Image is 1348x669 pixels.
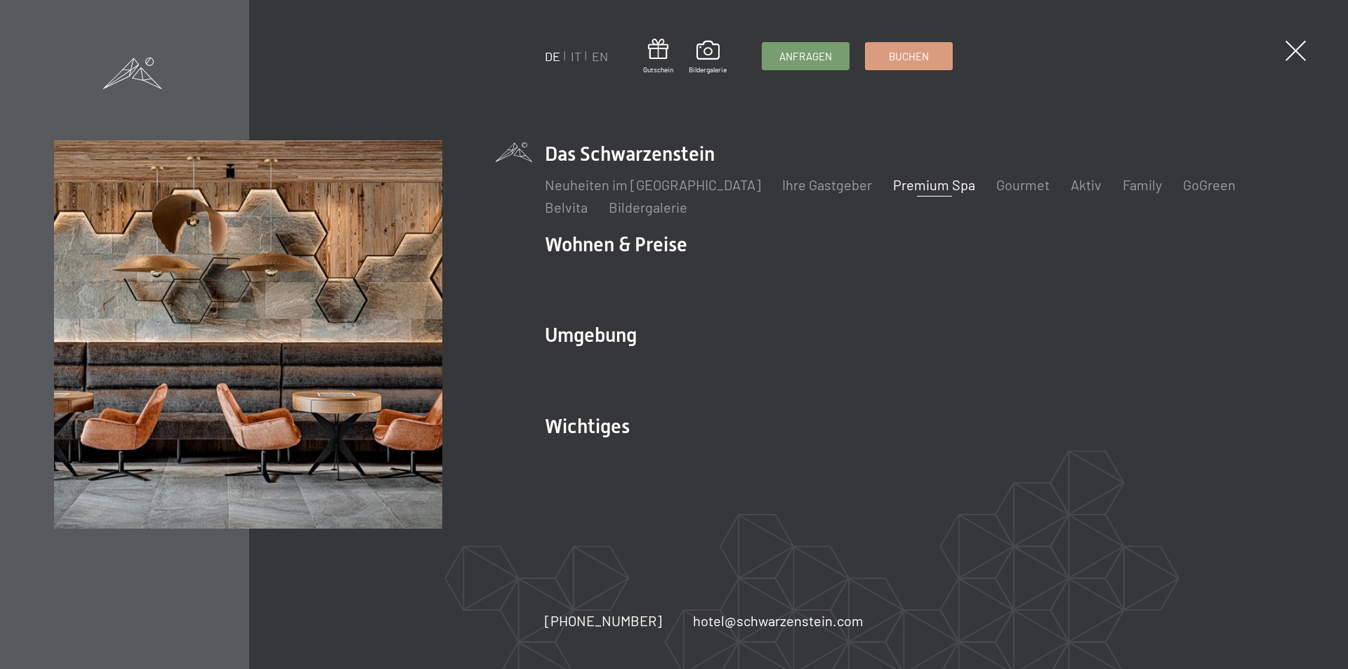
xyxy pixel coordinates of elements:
span: Bildergalerie [689,65,727,74]
a: Premium Spa [893,176,975,193]
a: DE [545,48,560,64]
span: Anfragen [779,49,832,64]
a: Ihre Gastgeber [782,176,872,193]
span: Buchen [889,49,929,64]
a: EN [592,48,608,64]
a: Family [1123,176,1162,193]
a: Buchen [866,43,952,69]
a: Gutschein [643,39,673,74]
a: GoGreen [1183,176,1236,193]
a: Gourmet [996,176,1050,193]
a: Bildergalerie [689,41,727,74]
a: IT [571,48,581,64]
a: Bildergalerie [609,199,687,216]
a: Belvita [545,199,588,216]
img: Wellnesshotels - Bar - Spieltische - Kinderunterhaltung [54,140,442,529]
span: Gutschein [643,65,673,74]
a: Anfragen [762,43,849,69]
a: [PHONE_NUMBER] [545,611,662,630]
a: hotel@schwarzenstein.com [693,611,864,630]
a: Neuheiten im [GEOGRAPHIC_DATA] [545,176,761,193]
span: [PHONE_NUMBER] [545,612,662,629]
a: Aktiv [1071,176,1102,193]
